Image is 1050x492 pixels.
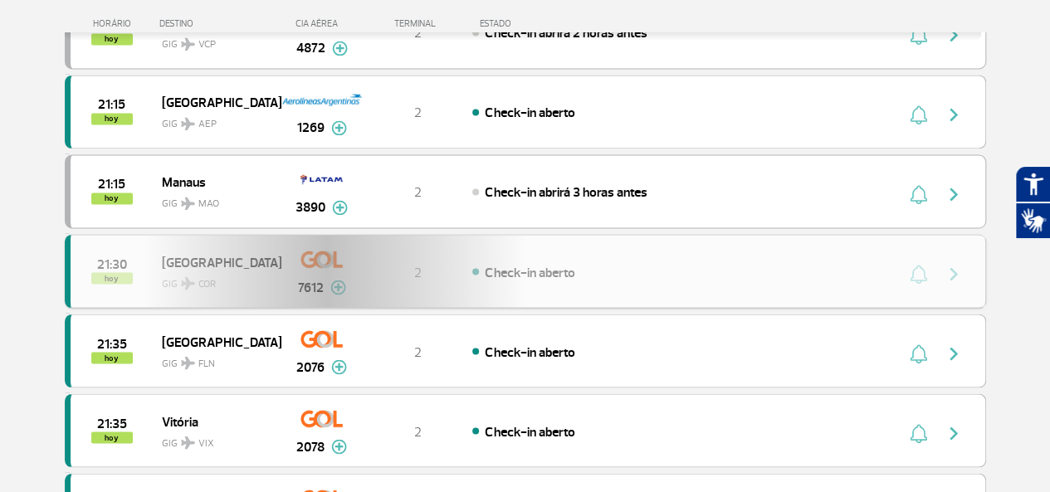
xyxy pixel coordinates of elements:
[162,426,268,451] span: GIG
[162,347,268,371] span: GIG
[162,171,268,192] span: Manaus
[296,436,325,456] span: 2078
[1015,166,1050,239] div: Plugin de acessibilidade da Hand Talk.
[297,118,325,138] span: 1269
[485,25,647,41] span: Check-in abrirá 2 horas antes
[364,18,471,29] div: TERMINAL
[944,184,964,204] img: seta-direita-painel-voo.svg
[485,423,574,440] span: Check-in aberto
[98,99,125,110] span: 2025-10-01 21:15:00
[485,184,647,201] span: Check-in abrirá 3 horas antes
[414,423,422,440] span: 2
[70,18,160,29] div: HORÁRIO
[162,91,268,113] span: [GEOGRAPHIC_DATA]
[414,25,422,41] span: 2
[944,343,964,363] img: seta-direita-painel-voo.svg
[296,38,325,58] span: 4872
[331,120,347,135] img: mais-info-painel-voo.svg
[181,356,195,369] img: destiny_airplane.svg
[295,197,325,217] span: 3890
[331,359,347,374] img: mais-info-painel-voo.svg
[414,105,422,121] span: 2
[910,184,927,204] img: sino-painel-voo.svg
[97,338,127,349] span: 2025-10-01 21:35:00
[198,37,216,52] span: VCP
[181,436,195,449] img: destiny_airplane.svg
[162,188,268,212] span: GIG
[181,37,195,51] img: destiny_airplane.svg
[414,343,422,360] span: 2
[181,117,195,130] img: destiny_airplane.svg
[98,178,125,190] span: 2025-10-01 21:15:00
[162,410,268,431] span: Vitória
[331,439,347,454] img: mais-info-painel-voo.svg
[910,423,927,443] img: sino-painel-voo.svg
[332,41,348,56] img: mais-info-painel-voo.svg
[944,105,964,124] img: seta-direita-painel-voo.svg
[910,343,927,363] img: sino-painel-voo.svg
[198,356,215,371] span: FLN
[181,197,195,210] img: destiny_airplane.svg
[485,343,574,360] span: Check-in aberto
[471,18,607,29] div: ESTADO
[332,200,348,215] img: mais-info-painel-voo.svg
[296,357,325,377] span: 2076
[485,105,574,121] span: Check-in aberto
[198,117,217,132] span: AEP
[198,197,219,212] span: MAO
[162,330,268,352] span: [GEOGRAPHIC_DATA]
[91,113,133,124] span: hoy
[91,431,133,443] span: hoy
[91,352,133,363] span: hoy
[1015,202,1050,239] button: Abrir tradutor de língua de sinais.
[910,105,927,124] img: sino-painel-voo.svg
[198,436,214,451] span: VIX
[97,417,127,429] span: 2025-10-01 21:35:00
[281,18,364,29] div: CIA AÉREA
[944,423,964,443] img: seta-direita-painel-voo.svg
[414,184,422,201] span: 2
[1015,166,1050,202] button: Abrir recursos assistivos.
[162,108,268,132] span: GIG
[159,18,281,29] div: DESTINO
[91,192,133,204] span: hoy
